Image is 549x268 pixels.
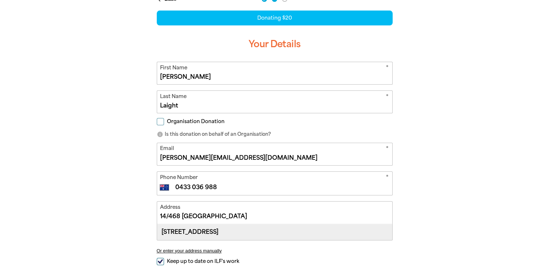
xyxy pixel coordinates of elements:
p: Is this donation on behalf of an Organisation? [157,131,393,138]
span: Organisation Donation [167,118,225,125]
i: Required [386,174,389,183]
div: [STREET_ADDRESS] [157,224,392,240]
span: Keep up to date on ILF's work [167,258,239,265]
input: Keep up to date on ILF's work [157,258,164,265]
i: info [157,131,163,138]
button: Or enter your address manually [157,248,393,253]
h3: Your Details [157,33,393,56]
input: Organisation Donation [157,118,164,125]
div: Donating $20 [157,11,393,25]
